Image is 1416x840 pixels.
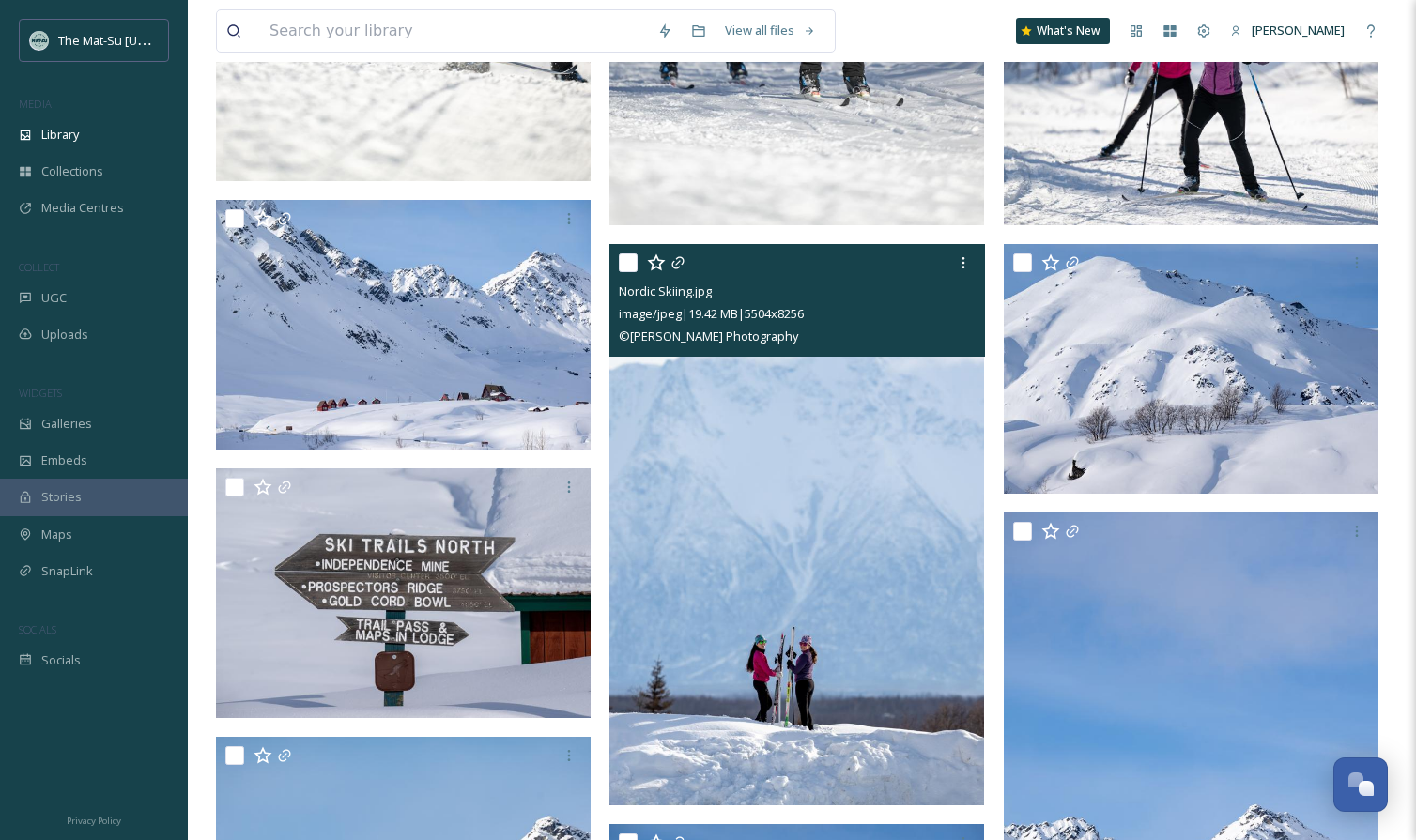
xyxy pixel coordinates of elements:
[1252,22,1345,38] span: [PERSON_NAME]
[41,326,88,344] span: Uploads
[41,415,92,433] span: Galleries
[41,199,124,217] span: Media Centres
[716,12,825,49] a: View all files
[619,283,712,299] span: Nordic Skiing.jpg
[41,562,93,580] span: SnapLink
[19,97,52,111] span: MEDIA
[19,260,59,274] span: COLLECT
[619,328,798,344] span: © [PERSON_NAME] Photography
[619,305,804,322] span: image/jpeg | 19.42 MB | 5504 x 8256
[41,651,81,669] span: Socials
[19,386,62,400] span: WIDGETS
[1333,757,1388,812] button: Open Chat
[1221,12,1354,49] a: [PERSON_NAME]
[41,451,87,469] span: Embeds
[41,162,103,180] span: Collections
[216,468,591,718] img: Hatcher Pass.jpg
[41,289,67,307] span: UGC
[1016,18,1110,44] a: What's New
[41,526,72,543] span: Maps
[609,244,984,806] img: Nordic Skiing.jpg
[30,31,49,50] img: Social_thumbnail.png
[216,200,591,450] img: Hatcher Pass.jpg
[41,488,82,506] span: Stories
[41,126,79,144] span: Library
[19,622,56,636] span: SOCIALS
[1004,244,1378,494] img: Hatcher Pass.jpg
[58,31,189,49] span: The Mat-Su [US_STATE]
[260,10,648,52] input: Search your library
[67,808,121,831] a: Privacy Policy
[67,815,121,827] span: Privacy Policy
